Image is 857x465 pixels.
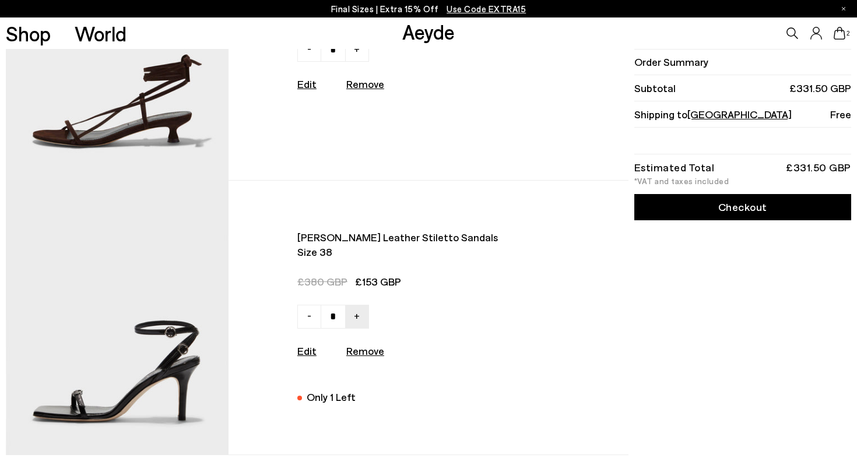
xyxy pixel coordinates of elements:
a: - [297,38,321,62]
div: *VAT and taxes included [634,177,851,185]
div: £331.50 GBP [786,163,851,171]
a: Checkout [634,194,851,220]
a: Aeyde [402,19,455,44]
li: Subtotal [634,75,851,101]
span: Free [830,107,851,122]
div: Only 1 Left [307,389,356,405]
a: Edit [297,344,317,357]
a: + [345,38,369,62]
a: 2 [834,27,845,40]
img: AEYDE-HALLIE-NAPPA-LEATHER-BLACK-1_d6662006-c696-4d29-a667-d5846b34f4a4_580x.jpg [6,181,229,455]
li: Order Summary [634,49,851,75]
p: Final Sizes | Extra 15% Off [331,2,526,16]
span: [PERSON_NAME] leather stiletto sandals [297,230,540,245]
u: Remove [346,77,384,90]
a: + [345,305,369,329]
a: Edit [297,77,317,90]
span: [GEOGRAPHIC_DATA] [687,108,792,121]
span: Shipping to [634,107,792,122]
span: £153 GBP [355,275,401,288]
span: Navigate to /collections/ss25-final-sizes [447,3,526,14]
span: £380 GBP [297,275,347,288]
div: Estimated Total [634,163,715,171]
a: World [75,23,127,44]
span: + [354,308,360,322]
span: Size 38 [297,245,540,259]
u: Remove [346,344,384,357]
a: Shop [6,23,51,44]
span: £331.50 GBP [789,81,851,96]
span: 2 [845,30,851,37]
a: - [297,305,321,329]
span: - [307,308,311,322]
